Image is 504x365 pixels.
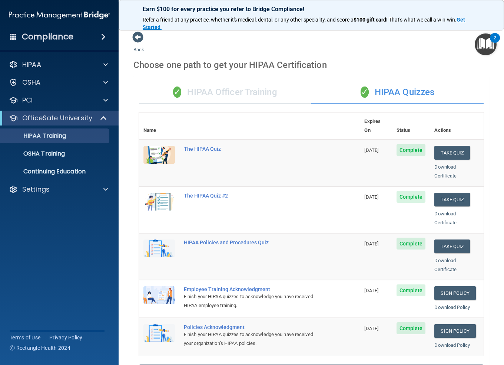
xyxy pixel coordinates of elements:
[434,324,475,338] a: Sign Policy
[22,114,92,123] p: OfficeSafe University
[386,17,457,23] span: ! That's what we call a win-win.
[475,33,497,55] button: Open Resource Center, 2 new notifications
[434,193,470,206] button: Take Quiz
[434,239,470,253] button: Take Quiz
[184,292,323,310] div: Finish your HIPAA quizzes to acknowledge you have received HIPAA employee training.
[173,87,181,98] span: ✓
[434,304,470,310] a: Download Policy
[392,113,430,140] th: Status
[364,288,378,293] span: [DATE]
[434,211,457,225] a: Download Certificate
[360,113,392,140] th: Expires On
[49,334,83,341] a: Privacy Policy
[133,38,144,52] a: Back
[10,344,70,352] span: Ⓒ Rectangle Health 2024
[139,113,179,140] th: Name
[5,132,66,140] p: HIPAA Training
[9,96,108,105] a: PCI
[9,8,110,23] img: PMB logo
[361,87,369,98] span: ✓
[434,146,470,160] button: Take Quiz
[397,238,426,250] span: Complete
[10,334,40,341] a: Terms of Use
[5,150,65,157] p: OSHA Training
[22,96,33,105] p: PCI
[364,326,378,331] span: [DATE]
[143,6,480,13] p: Earn $100 for every practice you refer to Bridge Compliance!
[434,342,470,348] a: Download Policy
[184,193,323,199] div: The HIPAA Quiz #2
[494,38,496,48] div: 2
[22,185,50,194] p: Settings
[434,258,457,272] a: Download Certificate
[22,78,41,87] p: OSHA
[364,147,378,153] span: [DATE]
[9,60,108,69] a: HIPAA
[9,114,107,123] a: OfficeSafe University
[22,60,41,69] p: HIPAA
[143,17,354,23] span: Refer a friend at any practice, whether it's medical, dental, or any other speciality, and score a
[354,17,386,23] strong: $100 gift card
[139,81,311,104] div: HIPAA Officer Training
[22,32,73,42] h4: Compliance
[397,191,426,203] span: Complete
[364,194,378,200] span: [DATE]
[430,113,484,140] th: Actions
[184,324,323,330] div: Policies Acknowledgment
[133,54,489,76] div: Choose one path to get your HIPAA Certification
[9,185,108,194] a: Settings
[9,78,108,87] a: OSHA
[434,164,457,179] a: Download Certificate
[397,144,426,156] span: Complete
[184,286,323,292] div: Employee Training Acknowledgment
[434,286,475,300] a: Sign Policy
[184,146,323,152] div: The HIPAA Quiz
[143,17,466,30] a: Get Started
[364,241,378,247] span: [DATE]
[5,168,106,175] p: Continuing Education
[397,322,426,334] span: Complete
[311,81,484,104] div: HIPAA Quizzes
[184,330,323,348] div: Finish your HIPAA quizzes to acknowledge you have received your organization’s HIPAA policies.
[397,284,426,296] span: Complete
[184,239,323,245] div: HIPAA Policies and Procedures Quiz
